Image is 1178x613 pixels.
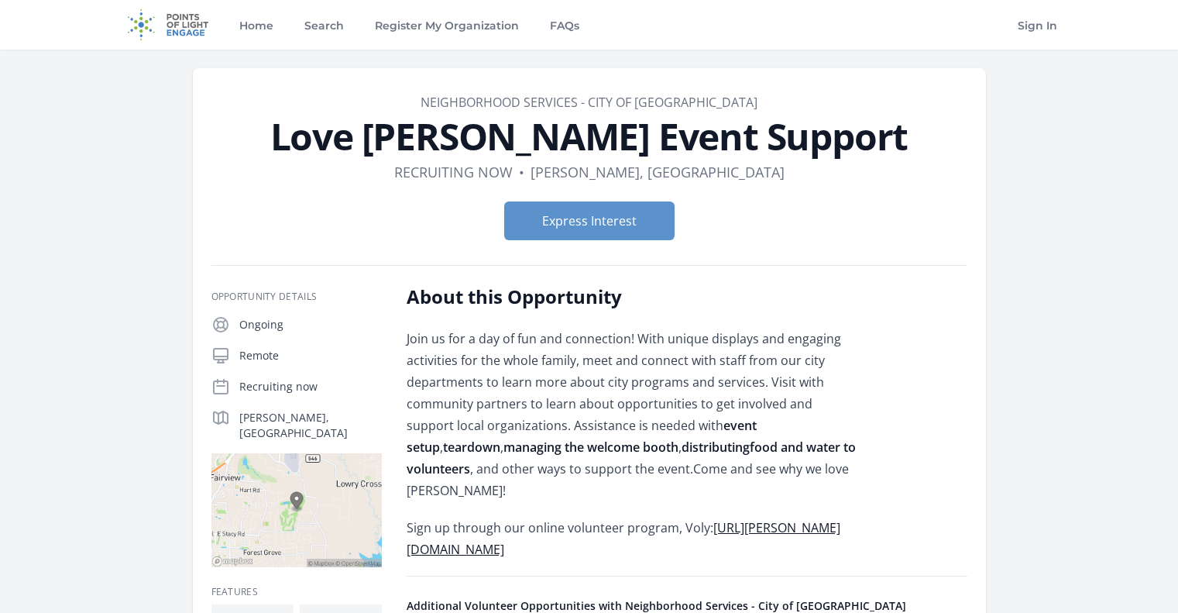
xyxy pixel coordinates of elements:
[503,439,678,456] strong: managing the welcome booth
[519,161,524,183] div: •
[211,586,382,598] h3: Features
[211,118,967,155] h1: Love [PERSON_NAME] Event Support
[239,410,382,441] p: [PERSON_NAME], [GEOGRAPHIC_DATA]
[407,284,860,309] h2: About this Opportunity
[239,379,382,394] p: Recruiting now
[239,348,382,363] p: Remote
[394,161,513,183] dd: Recruiting now
[421,94,757,111] a: Neighborhood Services - City of [GEOGRAPHIC_DATA]
[504,201,675,240] button: Express Interest
[531,161,785,183] dd: [PERSON_NAME], [GEOGRAPHIC_DATA]
[211,453,382,567] img: Map
[443,439,500,456] strong: teardown
[682,439,840,456] strong: distributingfood and water
[407,519,713,536] span: Sign up through our online volunteer program, Voly:
[407,328,860,501] p: Join us for a day of fun and connection! With unique displays and engaging activities for the who...
[239,317,382,332] p: Ongoing
[211,291,382,303] h3: Opportunity Details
